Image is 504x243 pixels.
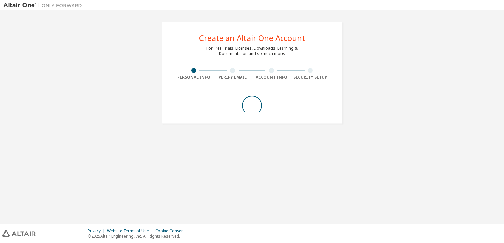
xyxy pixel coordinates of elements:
[174,75,213,80] div: Personal Info
[252,75,291,80] div: Account Info
[206,46,298,56] div: For Free Trials, Licenses, Downloads, Learning & Documentation and so much more.
[155,228,189,234] div: Cookie Consent
[213,75,252,80] div: Verify Email
[2,230,36,237] img: altair_logo.svg
[88,234,189,239] p: © 2025 Altair Engineering, Inc. All Rights Reserved.
[199,34,305,42] div: Create an Altair One Account
[107,228,155,234] div: Website Terms of Use
[291,75,330,80] div: Security Setup
[88,228,107,234] div: Privacy
[3,2,85,9] img: Altair One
